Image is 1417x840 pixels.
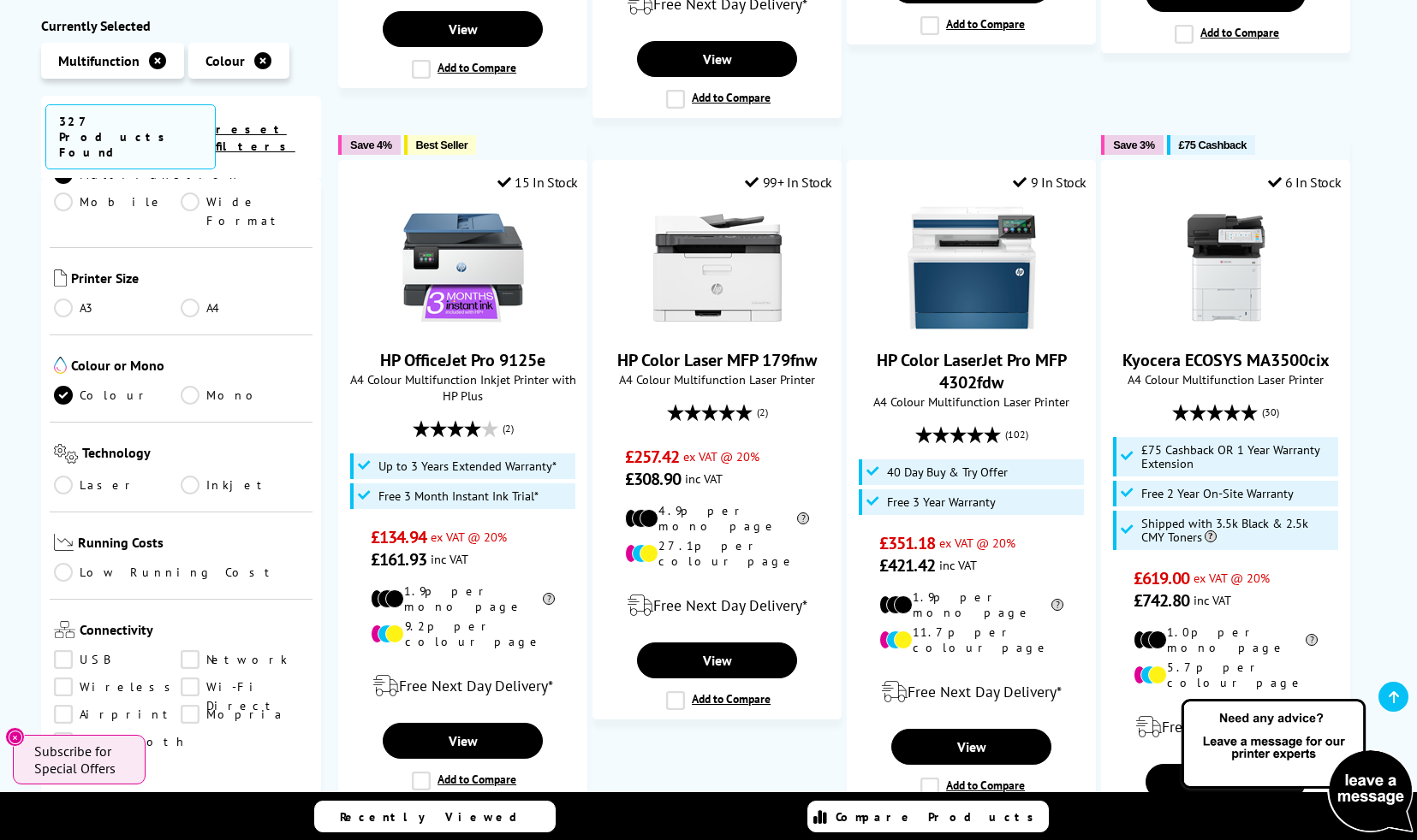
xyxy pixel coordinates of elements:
label: Add to Compare [920,16,1025,35]
a: reset filters [216,121,295,154]
a: HP Color Laser MFP 179fnw [653,318,782,335]
a: View [1146,764,1305,800]
li: 1.9p per mono page [879,589,1063,620]
span: Shipped with 3.5k Black & 2.5k CMY Toners [1141,517,1335,544]
span: Best Seller [416,139,468,151]
span: ex VAT @ 20% [939,535,1015,551]
button: Save 3% [1101,135,1163,155]
span: Free 3 Year Warranty [887,495,996,509]
img: Running Costs [54,534,74,552]
button: £75 Cashback [1167,135,1255,155]
li: 11.7p per colour page [879,624,1063,655]
img: HP OfficeJet Pro 9125e [399,204,527,332]
span: A4 Colour Multifunction Laser Printer [1110,371,1341,387]
li: 9.2p per colour page [371,618,555,649]
img: Connectivity [54,622,75,639]
span: A4 Colour Multifunction Laser Printer [856,393,1087,410]
a: Wide Format [181,192,308,230]
a: Kyocera ECOSYS MA3500cix [1122,349,1330,371]
span: £257.42 [625,446,679,468]
img: Colour or Mono [54,357,67,374]
li: 5.7p per colour page [1134,660,1318,690]
span: inc VAT [685,470,723,487]
a: HP OfficeJet Pro 9125e [380,349,545,371]
span: Connectivity [80,622,309,642]
span: Free 2 Year On-Site Warranty [1141,487,1294,500]
a: Mono [181,386,308,405]
a: View [637,642,796,678]
button: Close [5,727,25,747]
span: Subscribe for Special Offers [34,742,128,777]
span: inc VAT [939,557,977,573]
span: Free 3 Month Instant Ink Trial* [378,489,539,503]
span: ex VAT @ 20% [683,448,759,464]
span: £308.90 [625,468,681,490]
div: 9 In Stock [1013,174,1087,191]
span: inc VAT [431,551,468,567]
span: 327 Products Found [45,104,216,169]
div: 15 In Stock [497,174,578,191]
label: Add to Compare [666,90,771,109]
a: Bluetooth [54,733,188,752]
span: Technology [82,444,308,467]
label: Add to Compare [666,691,771,710]
span: inc VAT [1194,592,1231,608]
span: £75 Cashback OR 1 Year Warranty Extension [1141,443,1335,470]
span: £619.00 [1134,567,1189,589]
img: HP Color Laser MFP 179fnw [653,204,782,332]
button: Save 4% [338,135,400,155]
span: Printer Size [71,269,309,290]
a: Low Running Cost [54,564,309,583]
a: HP Color LaserJet Pro MFP 4302fdw [908,318,1036,335]
a: HP Color LaserJet Pro MFP 4302fdw [877,349,1067,393]
a: Compare Products [807,801,1049,832]
span: ex VAT @ 20% [1194,570,1270,586]
img: Open Live Chat window [1177,696,1417,837]
a: Wireless [54,678,182,697]
label: Add to Compare [412,60,516,79]
div: modal_delivery [602,582,832,630]
span: Save 3% [1113,139,1154,151]
span: ex VAT @ 20% [431,529,507,545]
span: A4 Colour Multifunction Inkjet Printer with HP Plus [348,371,578,404]
a: Mopria [181,706,308,725]
label: Add to Compare [412,772,516,790]
li: 27.1p per colour page [625,538,809,569]
a: Kyocera ECOSYS MA3500cix [1162,318,1290,335]
a: A3 [54,299,182,317]
a: A4 [181,299,308,317]
span: (30) [1262,396,1279,429]
span: £421.42 [879,554,935,577]
a: View [383,11,542,47]
a: USB [54,651,182,670]
span: Multifunction [58,52,140,69]
div: modal_delivery [856,668,1087,716]
div: modal_delivery [1110,703,1341,751]
img: HP Color LaserJet Pro MFP 4302fdw [908,204,1036,332]
a: Laser [54,476,182,494]
li: 1.0p per mono page [1134,624,1318,655]
span: 40 Day Buy & Try Offer [887,465,1008,479]
span: Running Costs [78,534,308,555]
a: Colour [54,386,182,405]
a: Network [181,651,308,670]
a: View [637,41,796,77]
span: Recently Viewed [340,809,534,825]
img: Printer Size [54,269,67,287]
a: Airprint [54,706,182,725]
label: Add to Compare [920,778,1025,796]
button: Best Seller [404,135,477,155]
img: Technology [54,444,79,464]
a: Recently Viewed [314,801,556,832]
span: Colour [205,52,245,69]
a: HP Color Laser MFP 179fnw [617,349,817,371]
span: (102) [1005,418,1028,451]
span: Colour or Mono [71,357,309,377]
a: View [891,729,1051,765]
a: Mobile [54,192,182,230]
span: Save 4% [350,139,391,151]
span: £134.94 [371,526,426,548]
div: 6 In Stock [1268,174,1342,191]
a: HP OfficeJet Pro 9125e [399,318,527,335]
div: modal_delivery [348,662,578,710]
